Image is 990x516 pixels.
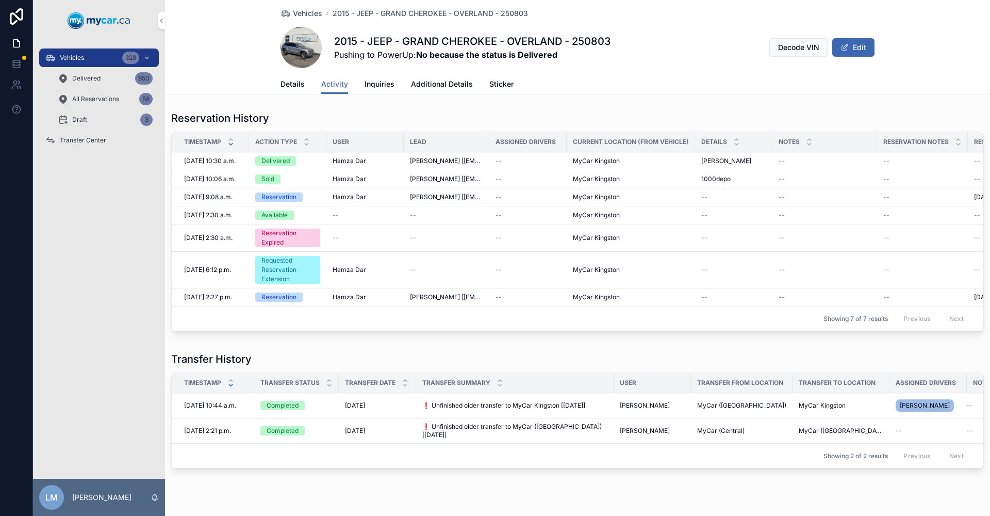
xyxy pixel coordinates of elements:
[823,315,888,323] span: Showing 7 of 7 results
[900,401,950,410] span: [PERSON_NAME]
[496,175,502,183] span: --
[333,211,339,219] span: --
[184,401,236,410] span: [DATE] 10:44 a.m.
[573,293,620,301] span: MyCar Kingston
[883,266,889,274] span: --
[573,193,620,201] span: MyCar Kingston
[365,79,394,89] span: Inquiries
[883,175,889,183] span: --
[697,401,786,410] span: MyCar ([GEOGRAPHIC_DATA])
[496,211,502,219] span: --
[60,54,84,62] span: Vehicles
[573,211,620,219] span: MyCar Kingston
[261,256,314,284] div: Requested Reservation Extension
[779,234,785,242] span: --
[411,79,473,89] span: Additional Details
[334,49,611,61] span: Pushing to PowerUp:
[883,157,889,165] span: --
[280,8,322,19] a: Vehicles
[701,157,751,165] span: [PERSON_NAME]
[883,193,889,201] span: --
[39,131,159,150] a: Transfer Center
[701,211,707,219] span: --
[72,95,119,103] span: All Reservations
[333,157,366,165] span: Hamza Dar
[184,427,231,435] span: [DATE] 2:21 p.m.
[171,352,252,366] h1: Transfer History
[184,175,236,183] span: [DATE] 10:06 a.m.
[261,293,296,302] div: Reservation
[411,75,473,95] a: Additional Details
[422,379,490,387] span: Transfer Summary
[799,427,883,435] span: MyCar ([GEOGRAPHIC_DATA])
[883,234,889,242] span: --
[779,293,785,301] span: --
[261,211,288,220] div: Available
[779,211,785,219] span: --
[422,401,585,410] span: ❗ Unfinished older transfer to MyCar Kingston [[DATE]]
[333,8,528,19] span: 2015 - JEEP - GRAND CHEROKEE - OVERLAND - 250803
[701,234,707,242] span: --
[267,401,299,410] div: Completed
[260,379,320,387] span: Transfer Status
[496,157,502,165] span: --
[334,34,611,49] h1: 2015 - JEEP - GRAND CHEROKEE - OVERLAND - 250803
[573,175,620,183] span: MyCar Kingston
[620,379,636,387] span: User
[333,266,366,274] span: Hamza Dar
[779,266,785,274] span: --
[573,138,689,146] span: Current Location (from Vehicle)
[72,116,87,124] span: Draft
[573,157,620,165] span: MyCar Kingston
[496,138,556,146] span: Assigned Drivers
[333,293,366,301] span: Hamza Dar
[697,379,783,387] span: Transfer From Location
[896,379,956,387] span: Assigned Drivers
[184,138,221,146] span: Timestamp
[52,90,159,108] a: All Reservations58
[68,12,130,29] img: App logo
[333,193,366,201] span: Hamza Dar
[778,42,819,53] span: Decode VIN
[496,193,502,201] span: --
[184,193,233,201] span: [DATE] 9:08 a.m.
[410,293,483,301] span: [PERSON_NAME] [[EMAIL_ADDRESS][DOMAIN_NAME]]
[620,401,670,410] span: [PERSON_NAME]
[974,175,980,183] span: --
[489,79,514,89] span: Sticker
[333,138,349,146] span: User
[52,110,159,129] a: Draft3
[72,74,101,83] span: Delivered
[779,175,785,183] span: --
[496,266,502,274] span: --
[779,193,785,201] span: --
[779,157,785,165] span: --
[410,157,483,165] span: [PERSON_NAME] [[EMAIL_ADDRESS][DOMAIN_NAME]]
[280,79,305,89] span: Details
[701,193,707,201] span: --
[573,234,620,242] span: MyCar Kingston
[184,379,221,387] span: Timestamp
[974,266,980,274] span: --
[496,234,502,242] span: --
[974,234,980,242] span: --
[184,293,232,301] span: [DATE] 2:27 p.m.
[573,266,620,274] span: MyCar Kingston
[321,79,348,89] span: Activity
[261,229,314,247] div: Reservation Expired
[883,138,949,146] span: Reservation Notes
[883,211,889,219] span: --
[184,211,233,219] span: [DATE] 2:30 a.m.
[974,211,980,219] span: --
[410,211,416,219] span: --
[967,401,973,410] span: --
[333,234,339,242] span: --
[139,93,153,105] div: 58
[701,175,731,183] span: 1000depo
[410,193,483,201] span: [PERSON_NAME] [[EMAIL_ADDRESS][DOMAIN_NAME]]
[261,192,296,202] div: Reservation
[799,379,876,387] span: Transfer To Location
[321,75,348,94] a: Activity
[799,401,846,410] span: MyCar Kingston
[823,452,888,460] span: Showing 2 of 2 results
